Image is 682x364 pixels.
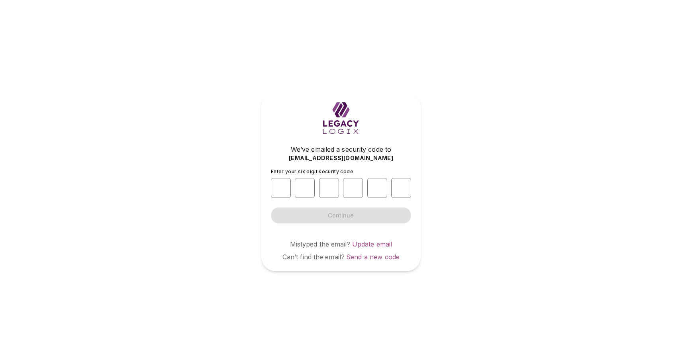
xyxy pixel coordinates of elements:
a: Update email [352,240,392,248]
span: [EMAIL_ADDRESS][DOMAIN_NAME] [289,154,393,162]
a: Send a new code [346,253,400,261]
span: We’ve emailed a security code to [291,145,391,154]
span: Enter your six digit security code [271,168,353,174]
span: Mistyped the email? [290,240,351,248]
span: Can’t find the email? [282,253,345,261]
